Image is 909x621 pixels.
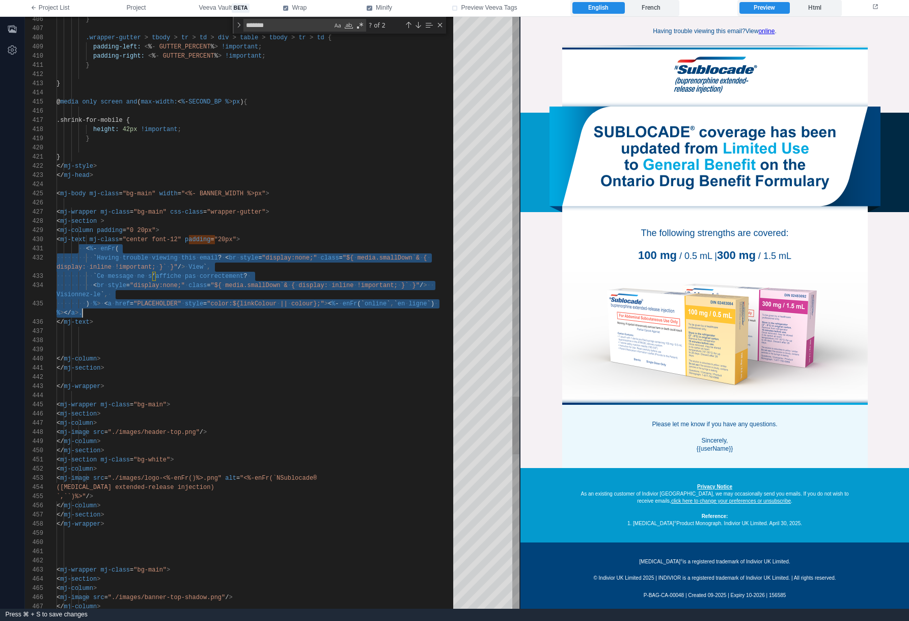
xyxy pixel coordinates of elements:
span: ·· [427,282,434,289]
span: ········ [57,300,86,307]
span: (` [357,300,365,307]
div: 420 [25,143,43,152]
span: - [93,245,97,252]
span: media.smallDown`& [357,254,420,262]
span: Veeva Vault [199,4,250,13]
span: ) [86,300,90,307]
span: = [130,300,133,307]
span: beta [232,4,250,13]
span: · [97,245,100,252]
span: "color:${linkColour [207,300,277,307]
span: "center font-12" [123,236,181,243]
span: > [423,282,427,289]
span: Project [126,4,146,13]
span: - [335,300,339,307]
span: < [57,209,60,216]
span: "${ [211,282,222,289]
span: , [207,264,210,271]
span: enFr [343,300,357,307]
span: ` [93,273,97,280]
span: "0 20px" [126,227,156,234]
span: = [203,300,207,307]
span: ` [394,300,398,307]
span: · [167,264,170,271]
span: online [365,300,387,307]
span: = [203,209,207,216]
span: < [57,227,60,234]
span: > [181,264,185,271]
span: ` [387,300,390,307]
div: Close (Escape) [436,21,444,29]
span: ; [178,126,181,133]
span: "<%- BANNER_WIDTH %>px" [181,190,266,197]
img: banner-top-BkD2FQ-.png [29,90,360,96]
span: · [398,282,401,289]
div: 429 [25,226,43,235]
span: · [112,300,115,307]
span: pas [185,273,196,280]
span: > [236,236,240,243]
img: NSublocade® (buprenorphine extended-release injection) [42,33,347,84]
span: padding-left: [93,43,141,50]
div: Having trouble viewing this email? View . [62,10,327,18]
img: banner-bottom-Ysd2cA-.png [29,189,360,195]
span: }` [159,264,167,271]
span: < [178,98,181,106]
span: tbody [152,34,170,41]
span: affiche [155,273,181,280]
span: </ [57,172,64,179]
span: correctement [200,273,243,280]
span: · [112,264,115,271]
span: > [265,209,269,216]
span: · [148,254,152,262]
span: !important [222,43,258,50]
div: Next Match (Enter) [414,21,422,29]
div: 434 [25,281,43,290]
div: Find in Selection (⌥⌘L) [423,19,434,31]
span: < [86,245,90,252]
span: href [115,300,130,307]
span: ; [258,43,262,50]
span: colour};" [291,300,324,307]
span: > [324,300,328,307]
span: · [86,264,90,271]
div: 407 [25,24,43,33]
span: · [277,300,280,307]
span: ·········· [57,282,93,289]
div: 431 [25,244,43,253]
span: · [353,254,357,262]
span: height: [93,126,119,133]
div: 424 [25,180,43,189]
span: · [155,264,159,271]
span: > [192,34,196,41]
span: GUTTER_PERCENT [163,53,214,60]
span: % [332,300,335,307]
span: · [104,273,108,280]
span: · [181,300,185,307]
span: ne [137,273,144,280]
span: = [339,254,343,262]
span: · [288,282,291,289]
label: French [625,2,677,14]
span: > [218,53,222,60]
span: enFr [100,245,115,252]
span: · [408,282,412,289]
span: > [214,43,218,50]
span: % [93,300,97,307]
span: mj-head [64,172,89,179]
span: > [233,34,236,41]
span: mj-column [60,227,93,234]
a: online [238,11,254,18]
span: = [207,282,210,289]
span: % [225,98,229,106]
span: · [339,300,343,307]
span: div [218,34,229,41]
span: Preview Veeva Tags [461,4,517,13]
div: 413 [25,79,43,88]
span: < [225,254,229,262]
span: "display:none;" [262,254,317,262]
span: < [57,190,60,197]
span: } [86,62,90,69]
span: · [317,254,320,262]
span: · [222,282,225,289]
